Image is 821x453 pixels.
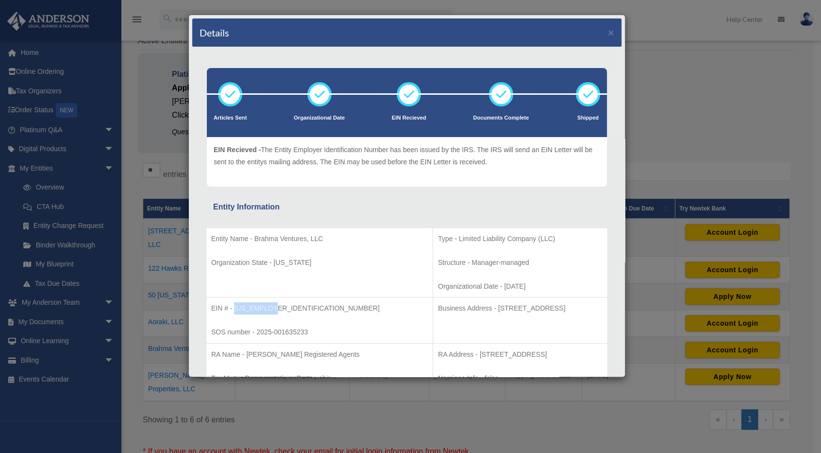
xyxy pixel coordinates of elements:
p: Type - Limited Liability Company (LLC) [438,233,603,245]
p: SOS number - 2025-001635233 [211,326,428,338]
button: × [608,27,614,37]
p: RA Name - [PERSON_NAME] Registered Agents [211,348,428,361]
p: Organizational Date - [DATE] [438,280,603,293]
p: The Entity Employer Identification Number has been issued by the IRS. The IRS will send an EIN Le... [214,144,600,168]
h4: Details [200,26,229,39]
p: Tax Matter Representative - Partnership [211,372,428,384]
p: Structure - Manager-managed [438,257,603,269]
p: Nominee Info - false [438,372,603,384]
span: EIN Recieved - [214,146,261,154]
p: EIN # - [US_EMPLOYER_IDENTIFICATION_NUMBER] [211,302,428,314]
p: Entity Name - Brahma Ventures, LLC [211,233,428,245]
p: Documents Complete [473,113,529,123]
p: Business Address - [STREET_ADDRESS] [438,302,603,314]
p: Shipped [576,113,600,123]
div: Entity Information [213,200,601,214]
p: Organization State - [US_STATE] [211,257,428,269]
p: Organizational Date [294,113,345,123]
p: RA Address - [STREET_ADDRESS] [438,348,603,361]
p: EIN Recieved [392,113,426,123]
p: Articles Sent [214,113,247,123]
